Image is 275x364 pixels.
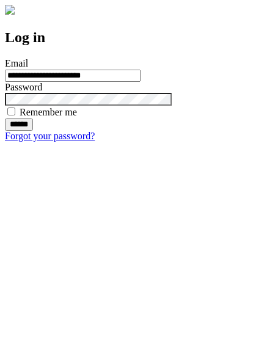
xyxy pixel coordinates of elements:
label: Remember me [20,107,77,117]
label: Password [5,82,42,92]
label: Email [5,58,28,68]
a: Forgot your password? [5,131,95,141]
img: logo-4e3dc11c47720685a147b03b5a06dd966a58ff35d612b21f08c02c0306f2b779.png [5,5,15,15]
h2: Log in [5,29,270,46]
